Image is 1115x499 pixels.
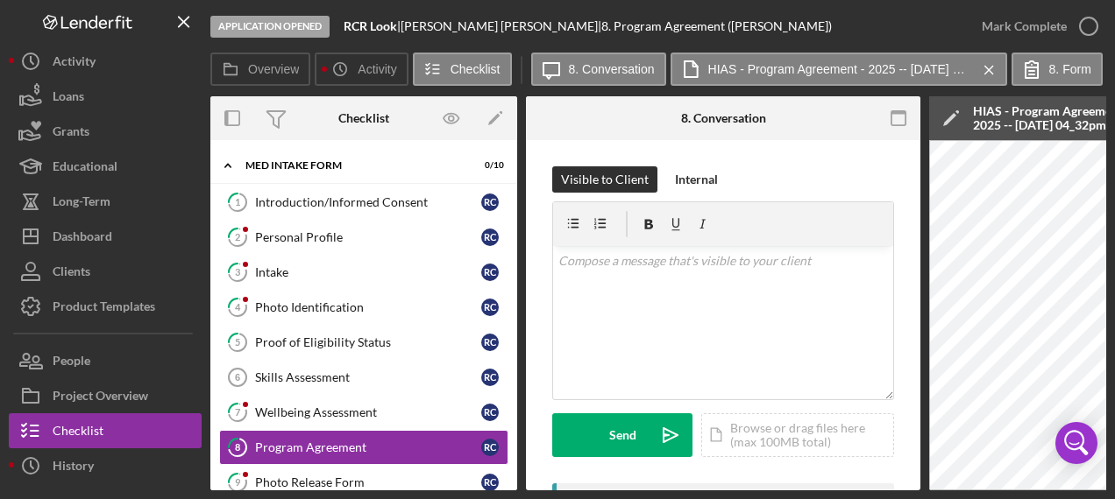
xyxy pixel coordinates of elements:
[401,19,601,33] div: [PERSON_NAME] [PERSON_NAME] |
[248,62,299,76] label: Overview
[235,266,240,278] tspan: 3
[53,343,90,383] div: People
[219,185,508,220] a: 1Introduction/Informed ConsentRC
[9,448,202,483] button: History
[531,53,666,86] button: 8. Conversation
[53,378,148,418] div: Project Overview
[481,474,499,491] div: R C
[964,9,1106,44] button: Mark Complete
[255,405,481,419] div: Wellbeing Assessment
[255,440,481,454] div: Program Agreement
[9,44,202,79] button: Activity
[255,475,481,489] div: Photo Release Form
[481,439,499,456] div: R C
[235,336,240,348] tspan: 5
[601,19,832,33] div: 8. Program Agreement ([PERSON_NAME])
[210,16,330,38] div: Application Opened
[666,166,727,193] button: Internal
[53,114,89,153] div: Grants
[53,448,94,488] div: History
[53,44,96,83] div: Activity
[358,62,396,76] label: Activity
[982,9,1067,44] div: Mark Complete
[338,111,389,125] div: Checklist
[9,343,202,378] button: People
[255,195,481,209] div: Introduction/Informed Consent
[344,19,401,33] div: |
[53,413,103,453] div: Checklist
[671,53,1007,86] button: HIAS - Program Agreement - 2025 -- [DATE] 04_32pm.pdf
[245,160,460,171] div: MED Intake Form
[255,370,481,384] div: Skills Assessment
[451,62,501,76] label: Checklist
[235,196,240,207] tspan: 1
[1055,422,1097,464] div: Open Intercom Messenger
[53,289,155,328] div: Product Templates
[53,184,110,223] div: Long-Term
[675,166,718,193] div: Internal
[315,53,408,86] button: Activity
[9,219,202,254] button: Dashboard
[569,62,655,76] label: 8. Conversation
[219,360,508,395] a: 6Skills AssessmentRC
[235,441,240,453] tspan: 8
[9,378,202,413] button: Project Overview
[235,231,240,242] tspan: 2
[413,53,512,86] button: Checklist
[219,430,508,465] a: 8Program AgreementRC
[481,369,499,386] div: R C
[9,413,202,448] button: Checklist
[53,149,117,188] div: Educational
[219,220,508,255] a: 2Personal ProfileRC
[9,149,202,184] button: Educational
[552,413,692,457] button: Send
[235,301,241,313] tspan: 4
[9,289,202,324] button: Product Templates
[255,230,481,244] div: Personal Profile
[708,62,971,76] label: HIAS - Program Agreement - 2025 -- [DATE] 04_32pm.pdf
[681,111,766,125] div: 8. Conversation
[210,53,310,86] button: Overview
[561,166,649,193] div: Visible to Client
[472,160,504,171] div: 0 / 10
[1049,62,1091,76] label: 8. Form
[219,290,508,325] a: 4Photo IdentificationRC
[53,219,112,258] div: Dashboard
[609,413,636,457] div: Send
[344,18,397,33] b: RCR Look
[481,404,499,421] div: R C
[9,184,202,219] button: Long-Term
[481,264,499,281] div: R C
[481,299,499,316] div: R C
[53,254,90,293] div: Clients
[481,193,499,211] div: R C
[235,406,241,418] tspan: 7
[255,335,481,349] div: Proof of Eligibility Status
[9,79,202,114] button: Loans
[255,300,481,314] div: Photo Identification
[9,114,202,149] button: Grants
[481,334,499,351] div: R C
[235,372,240,383] tspan: 6
[1012,53,1103,86] button: 8. Form
[53,79,84,118] div: Loans
[481,228,499,246] div: R C
[219,395,508,430] a: 7Wellbeing AssessmentRC
[235,476,241,488] tspan: 9
[255,265,481,279] div: Intake
[219,255,508,290] a: 3IntakeRC
[219,325,508,360] a: 5Proof of Eligibility StatusRC
[9,254,202,289] button: Clients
